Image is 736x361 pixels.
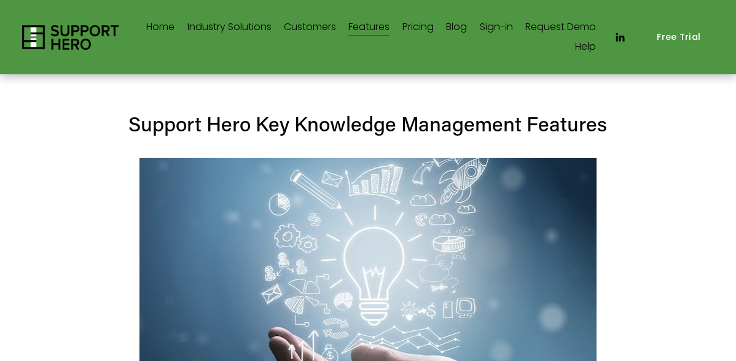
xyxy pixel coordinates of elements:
[348,18,390,37] a: Features
[187,18,272,37] a: folder dropdown
[284,18,336,37] a: Customers
[575,37,596,57] a: Help
[525,18,596,37] a: Request Demo
[643,23,714,52] a: Free Trial
[614,31,626,44] a: LinkedIn
[92,110,645,137] h3: Support Hero Key Knowledge Management Features
[480,18,513,37] a: Sign-in
[402,18,434,37] a: Pricing
[146,18,174,37] a: Home
[187,18,272,36] span: Industry Solutions
[446,18,467,37] a: Blog
[22,25,119,50] img: Support Hero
